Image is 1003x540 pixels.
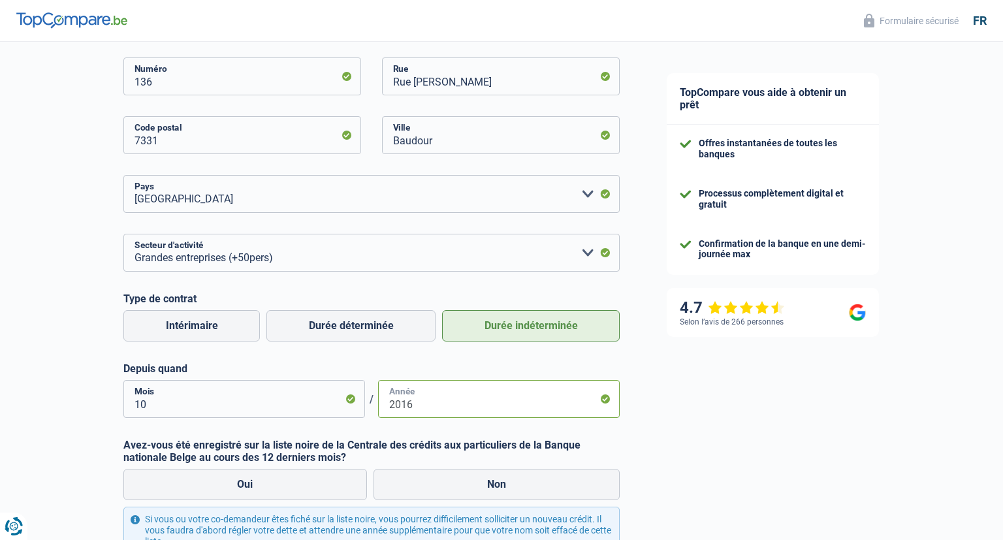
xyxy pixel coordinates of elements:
label: Durée déterminée [266,310,436,341]
label: Type de contrat [123,293,620,305]
label: Depuis quand [123,362,620,375]
span: / [365,393,378,405]
div: fr [973,14,987,28]
input: MM [123,380,365,418]
label: Oui [123,469,367,500]
div: 4.7 [680,298,785,317]
div: Processus complètement digital et gratuit [699,188,866,210]
button: Formulaire sécurisé [856,10,966,31]
div: Offres instantanées de toutes les banques [699,138,866,160]
input: AAAA [378,380,620,418]
label: Intérimaire [123,310,260,341]
div: Confirmation de la banque en une demi-journée max [699,238,866,261]
label: Non [374,469,620,500]
img: TopCompare Logo [16,12,127,28]
div: TopCompare vous aide à obtenir un prêt [667,73,879,125]
label: Durée indéterminée [442,310,620,341]
label: Avez-vous été enregistré sur la liste noire de la Centrale des crédits aux particuliers de la Ban... [123,439,620,464]
div: Selon l’avis de 266 personnes [680,317,784,326]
